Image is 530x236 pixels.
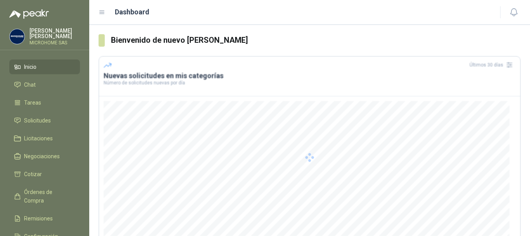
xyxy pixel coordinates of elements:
[29,28,80,39] p: [PERSON_NAME] [PERSON_NAME]
[24,134,53,143] span: Licitaciones
[9,9,49,19] img: Logo peakr
[9,77,80,92] a: Chat
[9,149,80,164] a: Negociaciones
[24,80,36,89] span: Chat
[9,185,80,208] a: Órdenes de Compra
[9,113,80,128] a: Solicitudes
[9,95,80,110] a: Tareas
[9,131,80,146] a: Licitaciones
[9,211,80,226] a: Remisiones
[115,7,149,17] h1: Dashboard
[9,167,80,182] a: Cotizar
[9,59,80,74] a: Inicio
[24,98,41,107] span: Tareas
[24,214,53,223] span: Remisiones
[24,188,73,205] span: Órdenes de Compra
[10,29,24,44] img: Company Logo
[24,170,42,178] span: Cotizar
[24,63,36,71] span: Inicio
[29,40,80,45] p: MICROHOME SAS
[111,34,521,46] h3: Bienvenido de nuevo [PERSON_NAME]
[24,152,60,161] span: Negociaciones
[24,116,51,125] span: Solicitudes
